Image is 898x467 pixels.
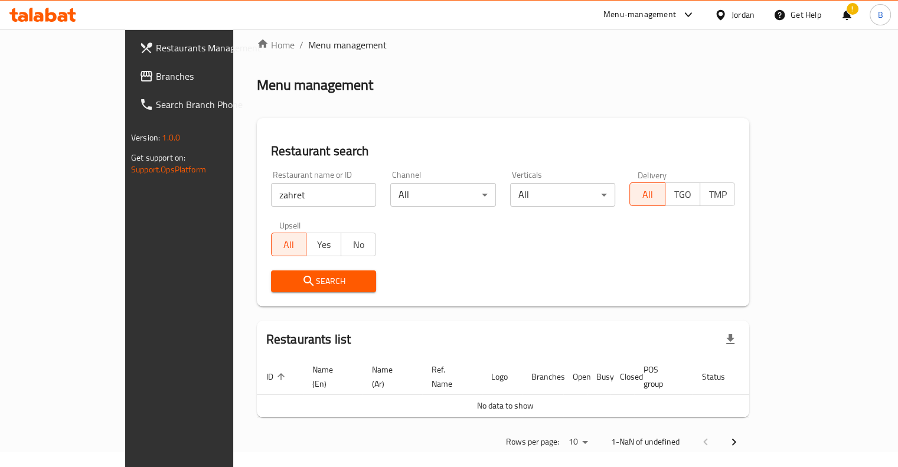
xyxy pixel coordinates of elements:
label: Delivery [638,171,667,179]
span: Status [702,370,740,384]
span: 1.0.0 [162,130,180,145]
h2: Restaurant search [271,142,735,160]
th: Closed [610,359,634,395]
span: Version: [131,130,160,145]
input: Search for restaurant name or ID.. [271,183,377,207]
button: No [341,233,376,256]
span: All [276,236,302,253]
span: Restaurants Management [156,41,266,55]
li: / [299,38,303,52]
span: TGO [670,186,695,203]
span: Search Branch Phone [156,97,266,112]
span: Menu management [308,38,387,52]
nav: breadcrumb [257,38,749,52]
span: ID [266,370,289,384]
span: Ref. Name [432,363,468,391]
div: All [510,183,616,207]
th: Open [563,359,587,395]
span: No data to show [477,398,534,413]
a: Restaurants Management [130,34,275,62]
span: Name (Ar) [372,363,408,391]
p: Rows per page: [506,435,559,449]
span: All [635,186,660,203]
span: Search [280,274,367,289]
div: Rows per page: [564,433,592,451]
div: Menu-management [603,8,676,22]
span: POS group [644,363,678,391]
a: Search Branch Phone [130,90,275,119]
a: Home [257,38,295,52]
span: Get support on: [131,150,185,165]
th: Busy [587,359,610,395]
h2: Menu management [257,76,373,94]
th: Logo [482,359,522,395]
table: enhanced table [257,359,795,417]
th: Branches [522,359,563,395]
a: Support.OpsPlatform [131,162,206,177]
span: B [877,8,883,21]
span: No [346,236,371,253]
span: Yes [311,236,337,253]
p: 1-NaN of undefined [611,435,680,449]
span: Branches [156,69,266,83]
label: Upsell [279,221,301,229]
button: All [271,233,306,256]
span: Name (En) [312,363,348,391]
div: Jordan [732,8,755,21]
div: All [390,183,496,207]
h2: Restaurants list [266,331,351,348]
button: TGO [665,182,700,206]
button: Search [271,270,377,292]
a: Branches [130,62,275,90]
button: Next page [720,428,748,456]
div: Export file [716,325,744,354]
button: All [629,182,665,206]
button: Yes [306,233,341,256]
span: TMP [705,186,730,203]
button: TMP [700,182,735,206]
